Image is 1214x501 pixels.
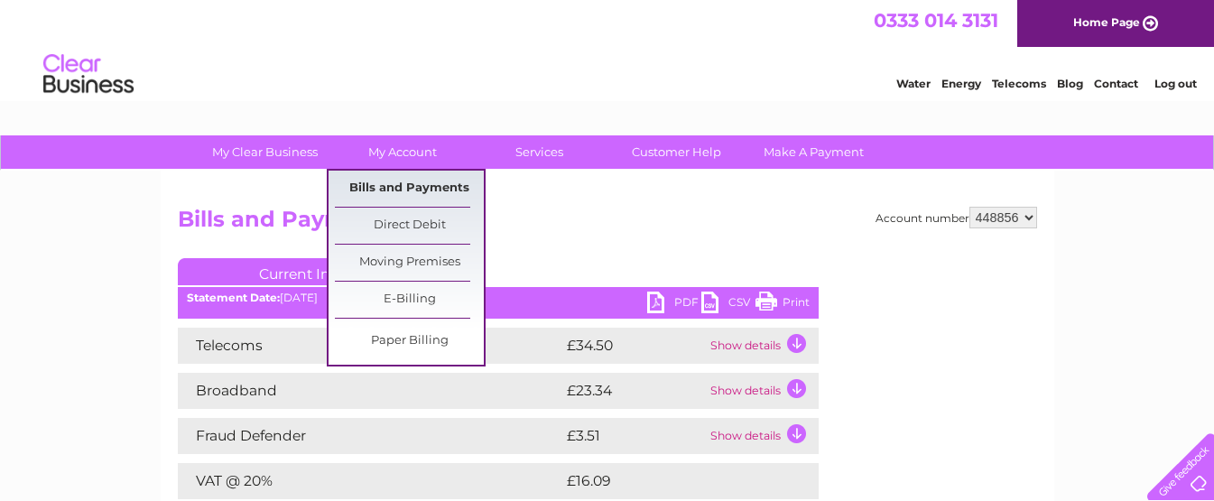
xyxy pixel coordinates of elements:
[178,463,562,499] td: VAT @ 20%
[187,291,280,304] b: Statement Date:
[876,207,1037,228] div: Account number
[992,77,1046,90] a: Telecoms
[706,373,819,409] td: Show details
[706,328,819,364] td: Show details
[1094,77,1138,90] a: Contact
[562,373,706,409] td: £23.34
[562,418,706,454] td: £3.51
[178,328,562,364] td: Telecoms
[335,171,484,207] a: Bills and Payments
[1154,77,1197,90] a: Log out
[706,418,819,454] td: Show details
[739,135,888,169] a: Make A Payment
[178,258,449,285] a: Current Invoice
[178,418,562,454] td: Fraud Defender
[941,77,981,90] a: Energy
[181,10,1034,88] div: Clear Business is a trading name of Verastar Limited (registered in [GEOGRAPHIC_DATA] No. 3667643...
[755,292,810,318] a: Print
[562,328,706,364] td: £34.50
[335,323,484,359] a: Paper Billing
[335,245,484,281] a: Moving Premises
[701,292,755,318] a: CSV
[178,207,1037,241] h2: Bills and Payments
[874,9,998,32] a: 0333 014 3131
[562,463,782,499] td: £16.09
[328,135,477,169] a: My Account
[896,77,931,90] a: Water
[647,292,701,318] a: PDF
[1057,77,1083,90] a: Blog
[190,135,339,169] a: My Clear Business
[335,208,484,244] a: Direct Debit
[465,135,614,169] a: Services
[178,292,819,304] div: [DATE]
[42,47,134,102] img: logo.png
[335,282,484,318] a: E-Billing
[178,373,562,409] td: Broadband
[602,135,751,169] a: Customer Help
